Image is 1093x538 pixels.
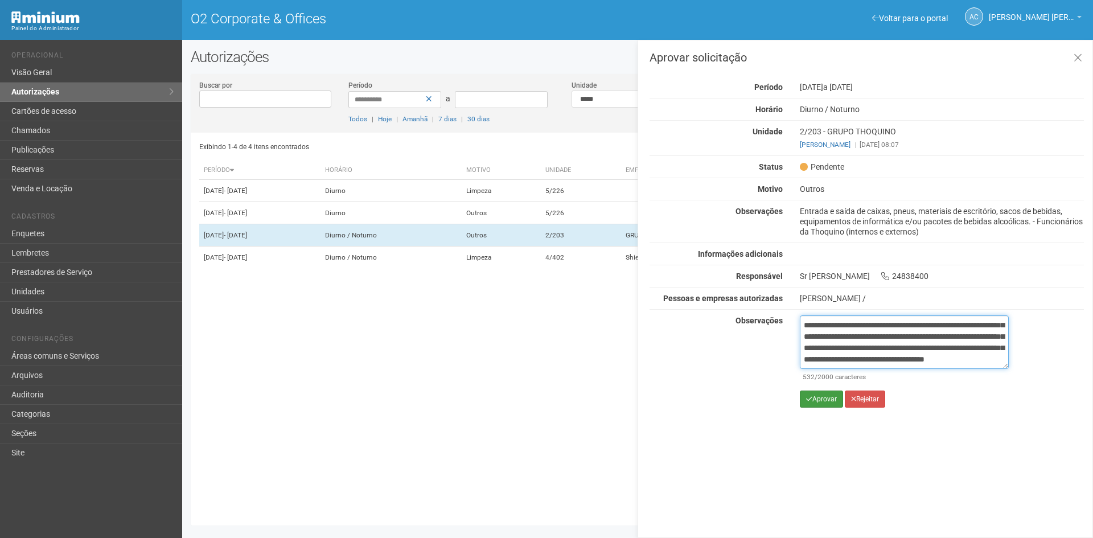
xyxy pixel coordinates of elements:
[800,162,844,172] span: Pendente
[11,335,174,347] li: Configurações
[224,209,247,217] span: - [DATE]
[541,202,621,224] td: 5/226
[402,115,428,123] a: Amanhã
[541,247,621,269] td: 4/402
[320,247,462,269] td: Diurno / Noturno
[199,202,320,224] td: [DATE]
[803,373,815,381] span: 532
[736,272,783,281] strong: Responsável
[224,253,247,261] span: - [DATE]
[396,115,398,123] span: |
[989,14,1082,23] a: [PERSON_NAME] [PERSON_NAME]
[462,180,541,202] td: Limpeza
[191,48,1084,65] h2: Autorizações
[541,224,621,247] td: 2/203
[823,83,853,92] span: a [DATE]
[1066,46,1090,71] a: Fechar
[791,271,1092,281] div: Sr [PERSON_NAME] 24838400
[320,224,462,247] td: Diurno / Noturno
[199,80,232,91] label: Buscar por
[872,14,948,23] a: Voltar para o portal
[438,115,457,123] a: 7 dias
[735,207,783,216] strong: Observações
[199,247,320,269] td: [DATE]
[320,161,462,180] th: Horário
[758,184,783,194] strong: Motivo
[462,247,541,269] td: Limpeza
[372,115,373,123] span: |
[755,105,783,114] strong: Horário
[800,391,843,408] button: Aprovar
[621,161,774,180] th: Empresa
[348,80,372,91] label: Período
[541,180,621,202] td: 5/226
[432,115,434,123] span: |
[199,138,634,155] div: Exibindo 1-4 de 4 itens encontrados
[803,372,1006,382] div: /2000 caracteres
[461,115,463,123] span: |
[650,52,1084,63] h3: Aprovar solicitação
[541,161,621,180] th: Unidade
[462,202,541,224] td: Outros
[320,202,462,224] td: Diurno
[462,224,541,247] td: Outros
[698,249,783,258] strong: Informações adicionais
[348,115,367,123] a: Todos
[199,161,320,180] th: Período
[11,23,174,34] div: Painel do Administrador
[11,212,174,224] li: Cadastros
[791,82,1092,92] div: [DATE]
[199,224,320,247] td: [DATE]
[800,139,1084,150] div: [DATE] 08:07
[989,2,1074,22] span: Ana Carla de Carvalho Silva
[621,247,774,269] td: Shield Tecnologia
[663,294,783,303] strong: Pessoas e empresas autorizadas
[199,180,320,202] td: [DATE]
[845,391,885,408] button: Rejeitar
[855,141,857,149] span: |
[224,231,247,239] span: - [DATE]
[965,7,983,26] a: AC
[462,161,541,180] th: Motivo
[791,206,1092,237] div: Entrada e saída de caixas, pneus, materiais de escritório, sacos de bebidas, equipamentos de info...
[735,316,783,325] strong: Observações
[621,224,774,247] td: GRUPO THOQUINO
[759,162,783,171] strong: Status
[753,127,783,136] strong: Unidade
[191,11,629,26] h1: O2 Corporate & Offices
[791,184,1092,194] div: Outros
[11,51,174,63] li: Operacional
[11,11,80,23] img: Minium
[791,126,1092,150] div: 2/203 - GRUPO THOQUINO
[378,115,392,123] a: Hoje
[320,180,462,202] td: Diurno
[800,141,850,149] a: [PERSON_NAME]
[446,94,450,103] span: a
[467,115,490,123] a: 30 dias
[754,83,783,92] strong: Período
[224,187,247,195] span: - [DATE]
[572,80,597,91] label: Unidade
[791,104,1092,114] div: Diurno / Noturno
[800,293,1084,303] div: [PERSON_NAME] /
